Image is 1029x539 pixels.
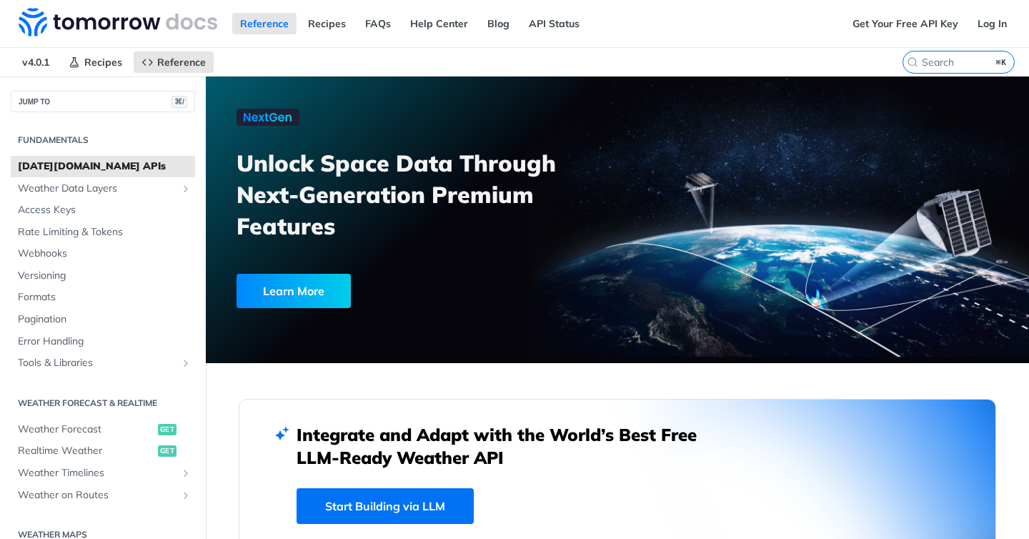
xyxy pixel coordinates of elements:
[61,51,130,73] a: Recipes
[171,96,187,108] span: ⌘/
[18,466,177,480] span: Weather Timelines
[18,203,192,217] span: Access Keys
[357,13,399,34] a: FAQs
[18,269,192,283] span: Versioning
[18,182,177,196] span: Weather Data Layers
[18,159,192,174] span: [DATE][DOMAIN_NAME] APIs
[18,312,192,327] span: Pagination
[11,309,195,330] a: Pagination
[237,274,554,308] a: Learn More
[11,199,195,221] a: Access Keys
[180,490,192,501] button: Show subpages for Weather on Routes
[18,225,192,239] span: Rate Limiting & Tokens
[237,147,633,242] h3: Unlock Space Data Through Next-Generation Premium Features
[180,468,192,479] button: Show subpages for Weather Timelines
[11,287,195,308] a: Formats
[19,8,217,36] img: Tomorrow.io Weather API Docs
[158,424,177,435] span: get
[11,156,195,177] a: [DATE][DOMAIN_NAME] APIs
[180,183,192,194] button: Show subpages for Weather Data Layers
[845,13,966,34] a: Get Your Free API Key
[232,13,297,34] a: Reference
[18,247,192,261] span: Webhooks
[402,13,476,34] a: Help Center
[18,290,192,305] span: Formats
[11,352,195,374] a: Tools & LibrariesShow subpages for Tools & Libraries
[993,55,1010,69] kbd: ⌘K
[11,178,195,199] a: Weather Data LayersShow subpages for Weather Data Layers
[157,56,206,69] span: Reference
[158,445,177,457] span: get
[18,488,177,503] span: Weather on Routes
[18,444,154,458] span: Realtime Weather
[237,274,351,308] div: Learn More
[479,13,517,34] a: Blog
[521,13,587,34] a: API Status
[14,51,57,73] span: v4.0.1
[180,357,192,369] button: Show subpages for Tools & Libraries
[907,56,918,68] svg: Search
[297,488,474,524] a: Start Building via LLM
[134,51,214,73] a: Reference
[18,356,177,370] span: Tools & Libraries
[11,134,195,147] h2: Fundamentals
[18,422,154,437] span: Weather Forecast
[11,463,195,484] a: Weather TimelinesShow subpages for Weather Timelines
[237,109,299,126] img: NextGen
[11,222,195,243] a: Rate Limiting & Tokens
[297,423,718,469] h2: Integrate and Adapt with the World’s Best Free LLM-Ready Weather API
[84,56,122,69] span: Recipes
[11,419,195,440] a: Weather Forecastget
[11,91,195,112] button: JUMP TO⌘/
[18,335,192,349] span: Error Handling
[970,13,1015,34] a: Log In
[11,440,195,462] a: Realtime Weatherget
[11,485,195,506] a: Weather on RoutesShow subpages for Weather on Routes
[300,13,354,34] a: Recipes
[11,265,195,287] a: Versioning
[11,243,195,264] a: Webhooks
[11,331,195,352] a: Error Handling
[11,397,195,410] h2: Weather Forecast & realtime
